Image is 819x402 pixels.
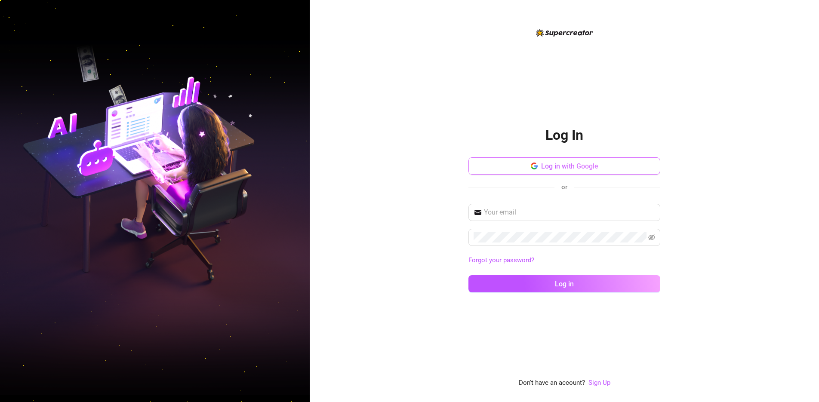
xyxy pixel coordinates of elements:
a: Sign Up [588,378,610,388]
button: Log in with Google [468,157,660,175]
a: Sign Up [588,379,610,387]
h2: Log In [545,126,583,144]
a: Forgot your password? [468,256,534,264]
span: or [561,183,567,191]
span: Log in with Google [541,162,598,170]
span: Log in [555,280,574,288]
span: Don't have an account? [519,378,585,388]
input: Your email [484,207,655,218]
span: eye-invisible [648,234,655,241]
img: logo-BBDzfeDw.svg [536,29,593,37]
button: Log in [468,275,660,292]
a: Forgot your password? [468,255,660,266]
